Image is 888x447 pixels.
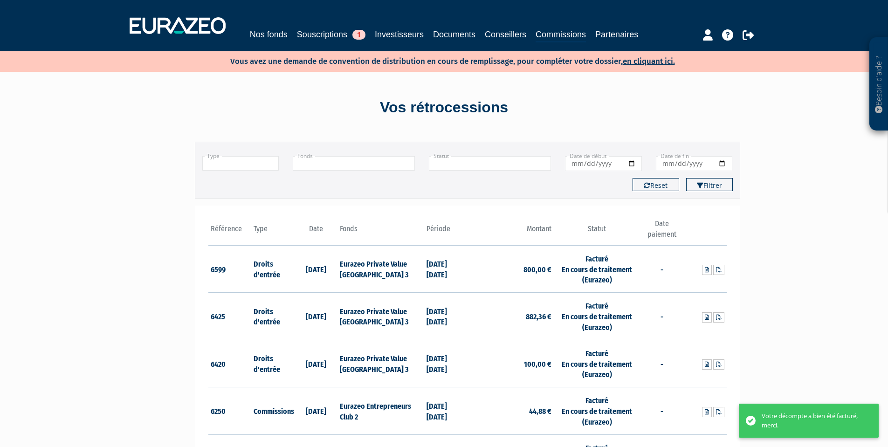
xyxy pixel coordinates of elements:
td: Eurazeo Entrepreneurs Club 2 [337,387,424,435]
a: en cliquant ici. [623,56,675,66]
td: Facturé En cours de traitement (Eurazeo) [554,245,640,293]
td: [DATE] [295,340,338,387]
a: Commissions [536,28,586,42]
td: [DATE] [295,245,338,293]
td: [DATE] [DATE] [424,387,468,435]
td: Droits d'entrée [251,340,295,387]
th: Fonds [337,219,424,245]
td: [DATE] [DATE] [424,340,468,387]
td: Droits d'entrée [251,245,295,293]
td: 100,00 € [468,340,554,387]
td: 6420 [208,340,252,387]
td: - [640,340,683,387]
td: [DATE] [DATE] [424,293,468,340]
div: Votre décompte a bien été facturé, merci. [762,412,865,430]
a: Nos fonds [250,28,288,41]
td: [DATE] [DATE] [424,245,468,293]
th: Date paiement [640,219,683,245]
td: 6425 [208,293,252,340]
td: Eurazeo Private Value [GEOGRAPHIC_DATA] 3 [337,245,424,293]
td: 44,88 € [468,387,554,435]
a: Conseillers [485,28,526,41]
td: 6599 [208,245,252,293]
td: Commissions [251,387,295,435]
td: - [640,245,683,293]
td: 6250 [208,387,252,435]
button: Filtrer [686,178,733,191]
a: Partenaires [595,28,638,41]
p: Besoin d'aide ? [874,42,884,126]
td: - [640,293,683,340]
a: Documents [433,28,475,41]
a: Souscriptions1 [297,28,365,41]
td: Facturé En cours de traitement (Eurazeo) [554,387,640,435]
th: Montant [468,219,554,245]
td: [DATE] [295,387,338,435]
th: Type [251,219,295,245]
a: Investisseurs [375,28,424,41]
td: - [640,387,683,435]
td: Droits d'entrée [251,293,295,340]
th: Période [424,219,468,245]
th: Statut [554,219,640,245]
th: Référence [208,219,252,245]
td: Facturé En cours de traitement (Eurazeo) [554,340,640,387]
td: 882,36 € [468,293,554,340]
td: Facturé En cours de traitement (Eurazeo) [554,293,640,340]
th: Date [295,219,338,245]
p: Vous avez une demande de convention de distribution en cours de remplissage, pour compléter votre... [203,54,675,67]
td: Eurazeo Private Value [GEOGRAPHIC_DATA] 3 [337,293,424,340]
td: [DATE] [295,293,338,340]
td: Eurazeo Private Value [GEOGRAPHIC_DATA] 3 [337,340,424,387]
div: Vos rétrocessions [179,97,710,118]
button: Reset [633,178,679,191]
td: 800,00 € [468,245,554,293]
span: 1 [352,30,365,40]
img: 1732889491-logotype_eurazeo_blanc_rvb.png [130,17,226,34]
